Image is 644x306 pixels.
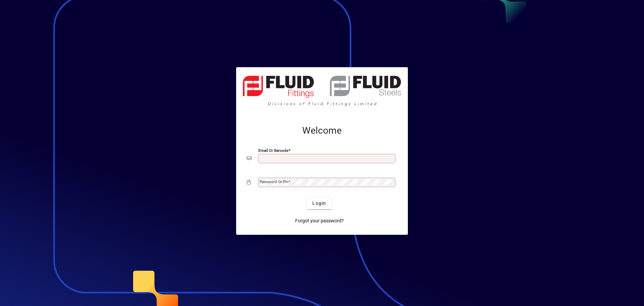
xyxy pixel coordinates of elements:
a: Forgot your password? [292,215,346,227]
h2: Welcome [247,125,397,136]
mat-label: Password or Pin [260,179,288,184]
mat-label: Email or Barcode [258,148,288,153]
span: Login [312,200,326,207]
span: Forgot your password? [295,217,344,224]
button: Login [307,197,331,209]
